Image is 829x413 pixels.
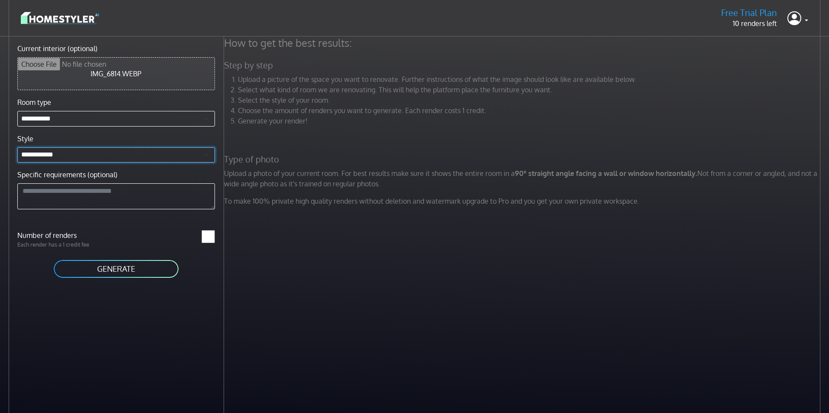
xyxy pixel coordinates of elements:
[238,95,823,105] li: Select the style of your room.
[219,60,828,71] h5: Step by step
[515,169,697,178] strong: 90° straight angle facing a wall or window horizontally.
[219,36,828,49] h4: How to get the best results:
[53,259,179,279] button: GENERATE
[17,169,117,180] label: Specific requirements (optional)
[721,18,777,29] p: 10 renders left
[238,116,823,126] li: Generate your render!
[219,168,828,189] p: Upload a photo of your current room. For best results make sure it shows the entire room in a Not...
[238,74,823,85] li: Upload a picture of the space you want to renovate. Further instructions of what the image should...
[219,154,828,165] h5: Type of photo
[238,105,823,116] li: Choose the amount of renders you want to generate. Each render costs 1 credit.
[21,10,99,26] img: logo-3de290ba35641baa71223ecac5eacb59cb85b4c7fdf211dc9aaecaaee71ea2f8.svg
[721,7,777,18] h5: Free Trial Plan
[17,43,98,54] label: Current interior (optional)
[17,133,33,144] label: Style
[219,196,828,206] p: To make 100% private high quality renders without deletion and watermark upgrade to Pro and you g...
[12,230,116,241] label: Number of renders
[12,241,116,249] p: Each render has a 1 credit fee
[17,97,51,107] label: Room type
[238,85,823,95] li: Select what kind of room we are renovating. This will help the platform place the furniture you w...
